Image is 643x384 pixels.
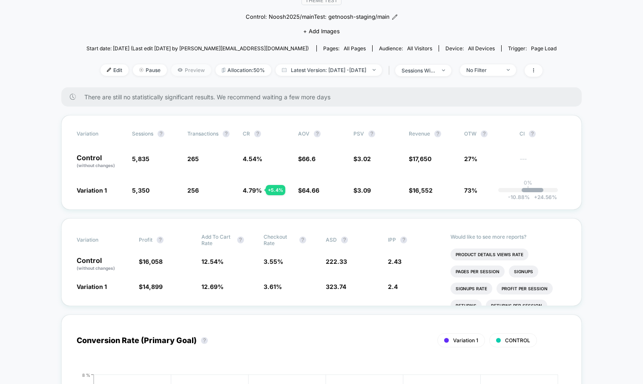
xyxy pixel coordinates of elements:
p: | [527,186,529,192]
span: --- [520,156,566,169]
span: 323.74 [326,283,346,290]
span: 4.54 % [243,155,262,162]
span: Variation 1 [453,337,478,344]
span: 27% [464,155,477,162]
span: Checkout Rate [264,234,295,246]
span: 256 [187,187,199,194]
div: + 5.4 % [266,185,285,195]
div: No Filter [466,67,500,73]
span: 3.02 [357,155,371,162]
button: ? [201,337,208,344]
span: 16,552 [413,187,433,194]
li: Returns Per Session [486,300,547,312]
span: Latest Version: [DATE] - [DATE] [276,64,382,76]
span: 3.55 % [264,258,283,265]
span: | [386,64,395,77]
button: ? [434,130,441,137]
span: Edit [100,64,129,76]
span: Revenue [409,130,430,137]
li: Pages Per Session [451,266,505,277]
span: Device: [439,45,501,52]
span: Preview [171,64,211,76]
span: + Add Images [303,28,340,35]
button: ? [368,130,375,137]
button: ? [157,237,164,243]
button: ? [254,130,261,137]
tspan: 8 % [82,372,90,377]
span: $ [139,283,163,290]
span: Add To Cart Rate [201,234,233,246]
img: end [507,69,510,71]
span: AOV [298,130,310,137]
span: 5,350 [132,187,149,194]
button: ? [341,237,348,243]
span: ASD [326,237,337,243]
span: 73% [464,187,477,194]
span: CONTROL [505,337,530,344]
span: (without changes) [77,163,115,168]
span: Variation [77,130,123,137]
span: 16,058 [143,258,163,265]
span: Variation 1 [77,187,107,194]
span: Profit [139,237,152,243]
p: 0% [524,179,532,186]
span: (without changes) [77,266,115,271]
span: IPP [388,237,396,243]
span: all devices [468,45,495,52]
span: 17,650 [413,155,431,162]
button: ? [481,130,488,137]
span: 24.56 % [530,194,557,200]
span: 2.4 [388,283,398,290]
img: rebalance [222,68,225,72]
span: CR [243,130,250,137]
span: There are still no statistically significant results. We recommend waiting a few more days [84,93,565,101]
span: 5,835 [132,155,149,162]
li: Profit Per Session [497,283,553,294]
button: ? [237,237,244,243]
p: Control [77,154,123,169]
button: ? [400,237,407,243]
span: All Visitors [407,45,432,52]
li: Signups [509,266,538,277]
span: 64.66 [302,187,319,194]
span: Control: Noosh2025/mainTest: getnoosh-staging/main [246,13,390,21]
span: 14,899 [143,283,163,290]
div: Trigger: [508,45,557,52]
span: -10.88 % [508,194,530,200]
span: 2.43 [388,258,402,265]
div: Pages: [323,45,366,52]
li: Returns [451,300,482,312]
span: 4.79 % [243,187,262,194]
span: $ [298,187,319,194]
button: ? [314,130,321,137]
span: Start date: [DATE] (Last edit [DATE] by [PERSON_NAME][EMAIL_ADDRESS][DOMAIN_NAME]) [86,45,309,52]
span: $ [409,155,431,162]
p: Control [77,257,130,271]
div: sessions with impression [402,67,436,74]
span: $ [139,258,163,265]
li: Signups Rate [451,283,492,294]
button: ? [223,130,230,137]
span: $ [353,155,371,162]
span: CI [520,130,566,137]
span: PSV [353,130,364,137]
img: end [442,69,445,71]
span: 265 [187,155,199,162]
button: ? [529,130,536,137]
span: Page Load [531,45,557,52]
span: 12.69 % [201,283,224,290]
button: ? [299,237,306,243]
button: ? [158,130,164,137]
span: Pause [133,64,167,76]
span: + [534,194,537,200]
li: Product Details Views Rate [451,248,528,260]
img: end [139,68,144,72]
img: end [373,69,376,71]
span: Variation [77,234,123,246]
span: Sessions [132,130,153,137]
span: all pages [344,45,366,52]
span: $ [298,155,316,162]
span: OTW [464,130,511,137]
img: edit [107,68,111,72]
p: Would like to see more reports? [451,234,567,240]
